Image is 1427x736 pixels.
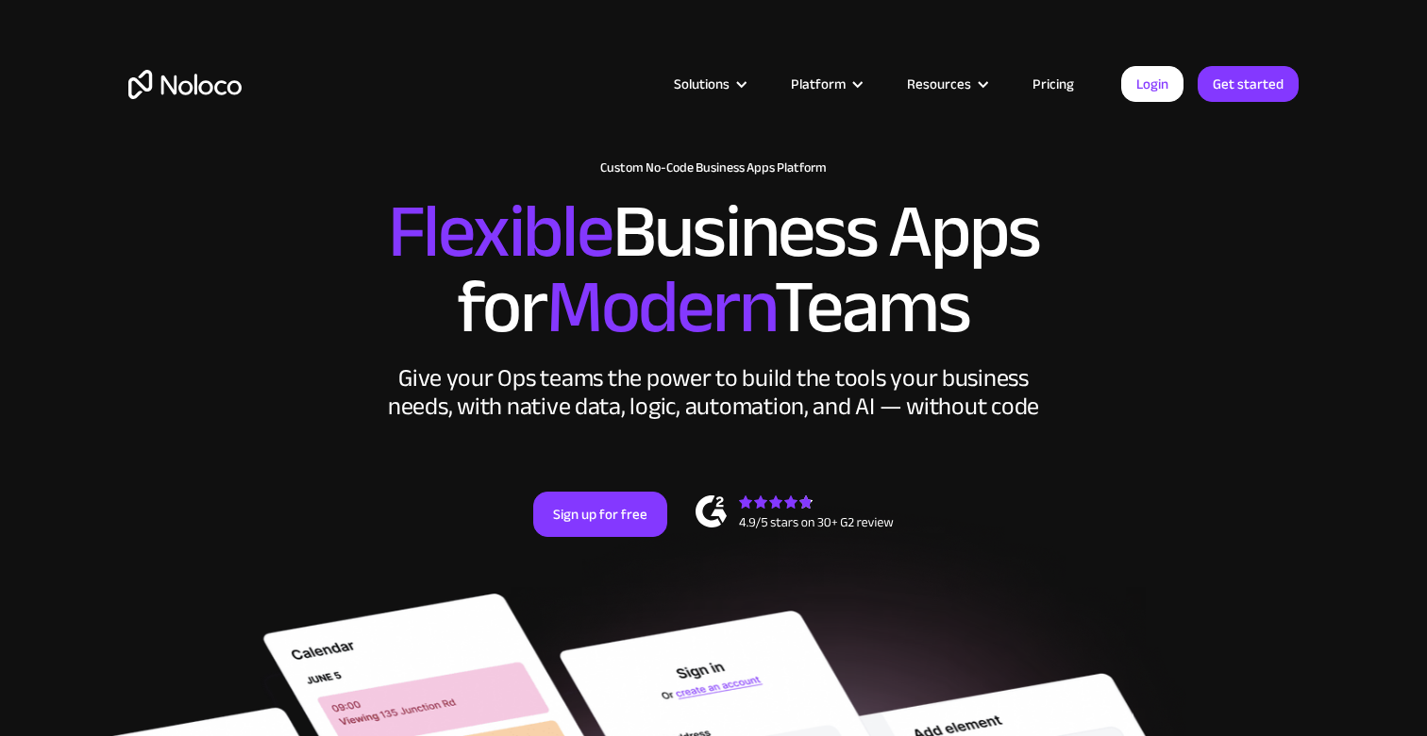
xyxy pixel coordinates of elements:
[388,161,613,302] span: Flexible
[650,72,767,96] div: Solutions
[128,194,1299,345] h2: Business Apps for Teams
[383,364,1044,421] div: Give your Ops teams the power to build the tools your business needs, with native data, logic, au...
[546,237,774,377] span: Modern
[1198,66,1299,102] a: Get started
[907,72,971,96] div: Resources
[883,72,1009,96] div: Resources
[674,72,730,96] div: Solutions
[128,70,242,99] a: home
[767,72,883,96] div: Platform
[533,492,667,537] a: Sign up for free
[1121,66,1184,102] a: Login
[791,72,846,96] div: Platform
[1009,72,1098,96] a: Pricing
